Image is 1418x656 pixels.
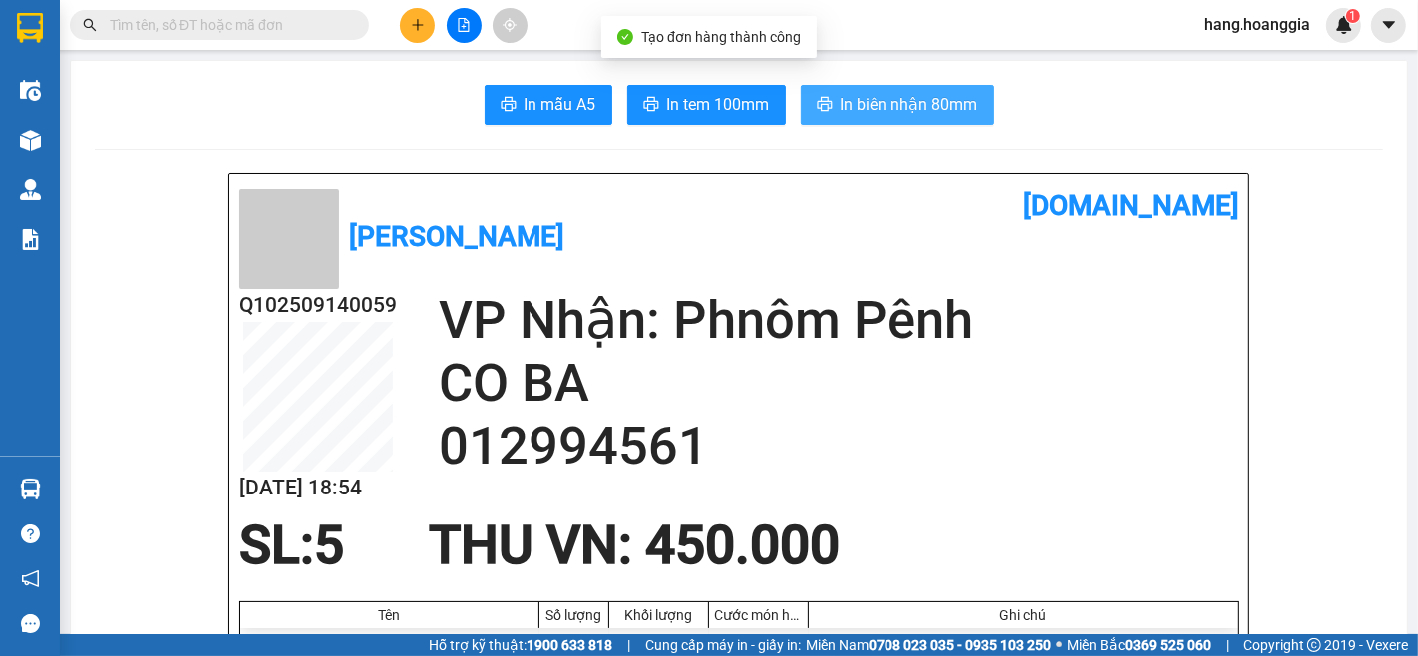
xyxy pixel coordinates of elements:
[20,130,41,151] img: warehouse-icon
[411,18,425,32] span: plus
[1226,634,1229,656] span: |
[869,637,1051,653] strong: 0708 023 035 - 0935 103 250
[21,524,40,543] span: question-circle
[1056,641,1062,649] span: ⚪️
[527,637,612,653] strong: 1900 633 818
[110,14,345,36] input: Tìm tên, số ĐT hoặc mã đơn
[429,634,612,656] span: Hỗ trợ kỹ thuật:
[20,479,41,499] img: warehouse-icon
[20,179,41,200] img: warehouse-icon
[1125,637,1211,653] strong: 0369 525 060
[439,352,1239,415] h2: CO BA
[83,18,97,32] span: search
[138,85,265,107] li: VP Phnôm Pênh
[1349,9,1356,23] span: 1
[1188,12,1326,37] span: hang.hoanggia
[525,92,596,117] span: In mẫu A5
[1307,638,1321,652] span: copyright
[245,607,533,623] div: Tên
[714,607,803,623] div: Cước món hàng
[503,18,517,32] span: aim
[1023,189,1239,222] b: [DOMAIN_NAME]
[627,634,630,656] span: |
[801,85,994,125] button: printerIn biên nhận 80mm
[10,10,289,48] li: [PERSON_NAME]
[10,85,138,107] li: VP Quận 10
[627,85,786,125] button: printerIn tem 100mm
[1335,16,1353,34] img: icon-new-feature
[806,634,1051,656] span: Miền Nam
[457,18,471,32] span: file-add
[349,220,564,253] b: [PERSON_NAME]
[485,85,612,125] button: printerIn mẫu A5
[138,111,152,125] span: environment
[20,80,41,101] img: warehouse-icon
[10,111,24,125] span: environment
[400,8,435,43] button: plus
[614,607,703,623] div: Khối lượng
[239,514,314,576] span: SL:
[667,92,770,117] span: In tem 100mm
[447,8,482,43] button: file-add
[17,13,43,43] img: logo-vxr
[493,8,528,43] button: aim
[138,132,262,148] b: [STREET_ADDRESS]
[1067,634,1211,656] span: Miền Bắc
[641,29,801,45] span: Tạo đơn hàng thành công
[21,614,40,633] span: message
[20,229,41,250] img: solution-icon
[239,472,397,504] h2: [DATE] 18:54
[439,289,1239,352] h2: VP Nhận: Phnôm Pênh
[841,92,978,117] span: In biên nhận 80mm
[439,415,1239,478] h2: 012994561
[501,96,517,115] span: printer
[1371,8,1406,43] button: caret-down
[1380,16,1398,34] span: caret-down
[817,96,833,115] span: printer
[239,289,397,322] h2: Q102509140059
[643,96,659,115] span: printer
[645,634,801,656] span: Cung cấp máy in - giấy in:
[1346,9,1360,23] sup: 1
[617,29,633,45] span: check-circle
[21,569,40,588] span: notification
[544,607,603,623] div: Số lượng
[429,514,840,576] span: THU VN : 450.000
[10,132,135,148] b: [STREET_ADDRESS]
[314,514,344,576] span: 5
[814,607,1233,623] div: Ghi chú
